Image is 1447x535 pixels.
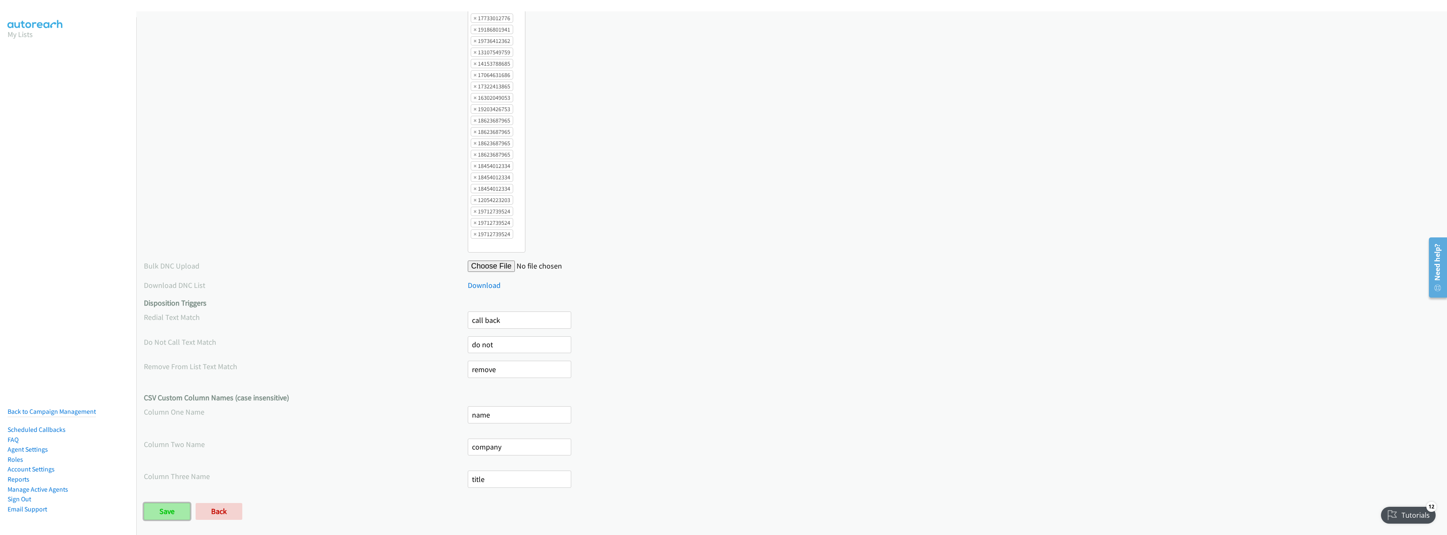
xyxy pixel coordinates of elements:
[8,505,47,513] a: Email Support
[474,173,477,181] span: ×
[144,336,1439,361] div: Disposition text to match to add to your dnc list
[471,70,513,80] li: 17064631686
[471,104,513,114] li: 19203426753
[471,138,513,148] li: 18623687965
[471,127,513,136] li: 18623687965
[471,218,513,227] li: 19712739524
[474,150,477,159] span: ×
[471,116,513,125] li: 18623687965
[8,436,19,444] a: FAQ
[474,48,477,56] span: ×
[471,229,513,239] li: 19712739524
[471,59,513,68] li: 14153788685
[144,279,468,291] label: Download DNC List
[474,37,477,45] span: ×
[474,196,477,204] span: ×
[474,230,477,238] span: ×
[474,25,477,34] span: ×
[474,59,477,68] span: ×
[474,116,477,125] span: ×
[144,336,468,348] label: Do Not Call Text Match
[144,298,1439,308] h4: Disposition Triggers
[8,407,96,415] a: Back to Campaign Management
[474,128,477,136] span: ×
[474,105,477,113] span: ×
[471,207,513,216] li: 19712739524
[471,161,513,170] li: 18454012334
[471,82,513,91] li: 17322413865
[474,162,477,170] span: ×
[144,471,468,482] label: Column Three Name
[474,14,477,22] span: ×
[474,71,477,79] span: ×
[8,485,68,493] a: Manage Active Agents
[144,361,468,372] label: Remove From List Text Match
[474,82,477,90] span: ×
[471,184,513,193] li: 18454012334
[1376,498,1441,529] iframe: Checklist
[471,25,513,34] li: 19186801941
[471,93,513,102] li: 16302049053
[468,280,501,290] a: Download
[8,455,23,463] a: Roles
[144,260,468,271] label: Bulk DNC Upload
[8,475,29,483] a: Reports
[8,465,55,473] a: Account Settings
[8,426,66,434] a: Scheduled Callbacks
[8,495,31,503] a: Sign Out
[471,173,513,182] li: 18454012334
[8,445,48,453] a: Agent Settings
[474,139,477,147] span: ×
[474,218,477,227] span: ×
[471,36,513,45] li: 19736412362
[144,406,468,418] label: Column One Name
[471,150,513,159] li: 18623687965
[474,207,477,216] span: ×
[144,439,468,450] label: Column Two Name
[144,311,468,323] label: Redial Text Match
[474,184,477,193] span: ×
[8,29,33,39] a: My Lists
[471,195,513,205] li: 12054223203
[144,393,1439,403] h4: CSV Custom Column Names (case insensitive)
[1423,234,1447,301] iframe: Resource Center
[471,48,513,57] li: 13107549759
[196,503,242,520] a: Back
[144,361,1439,386] div: Disposition text to enqueue a call to a contact's secondary phone number
[474,93,477,102] span: ×
[471,13,513,23] li: 17733012776
[144,503,190,520] input: Save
